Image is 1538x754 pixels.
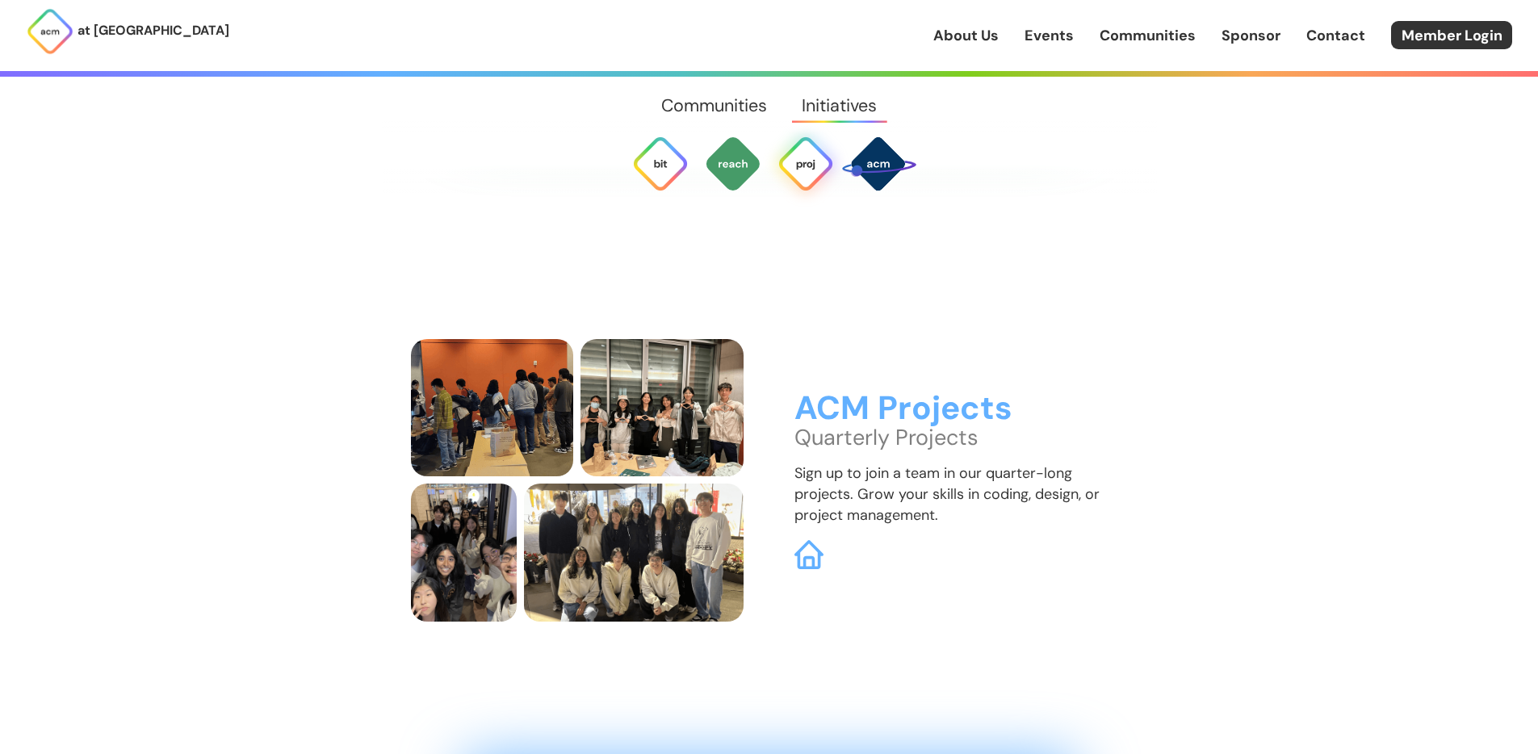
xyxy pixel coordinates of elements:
img: a team hangs out at a social to take a break from their project [411,484,518,622]
a: About Us [933,25,999,46]
a: Contact [1306,25,1365,46]
img: a project team makes diamond signs with their hands at project showcase, celebrating the completi... [580,339,744,477]
h3: ACM Projects [794,391,1128,427]
a: Communities [643,77,784,135]
a: Communities [1100,25,1196,46]
p: Sign up to join a team in our quarter-long projects. Grow your skills in coding, design, or proje... [794,463,1128,526]
img: ACM Logo [26,7,74,56]
img: a project team [524,484,744,622]
p: Quarterly Projects [794,427,1128,448]
a: at [GEOGRAPHIC_DATA] [26,7,229,56]
img: ACM Outreach [704,135,762,193]
a: Initiatives [785,77,895,135]
img: ACM Projects Website [794,540,823,569]
a: Events [1025,25,1074,46]
img: SPACE [840,125,916,202]
img: members check out projects at project showcase [411,339,574,477]
a: Member Login [1391,21,1512,49]
img: Bit Byte [631,135,689,193]
img: ACM Projects [777,135,835,193]
a: Sponsor [1222,25,1280,46]
p: at [GEOGRAPHIC_DATA] [78,20,229,41]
